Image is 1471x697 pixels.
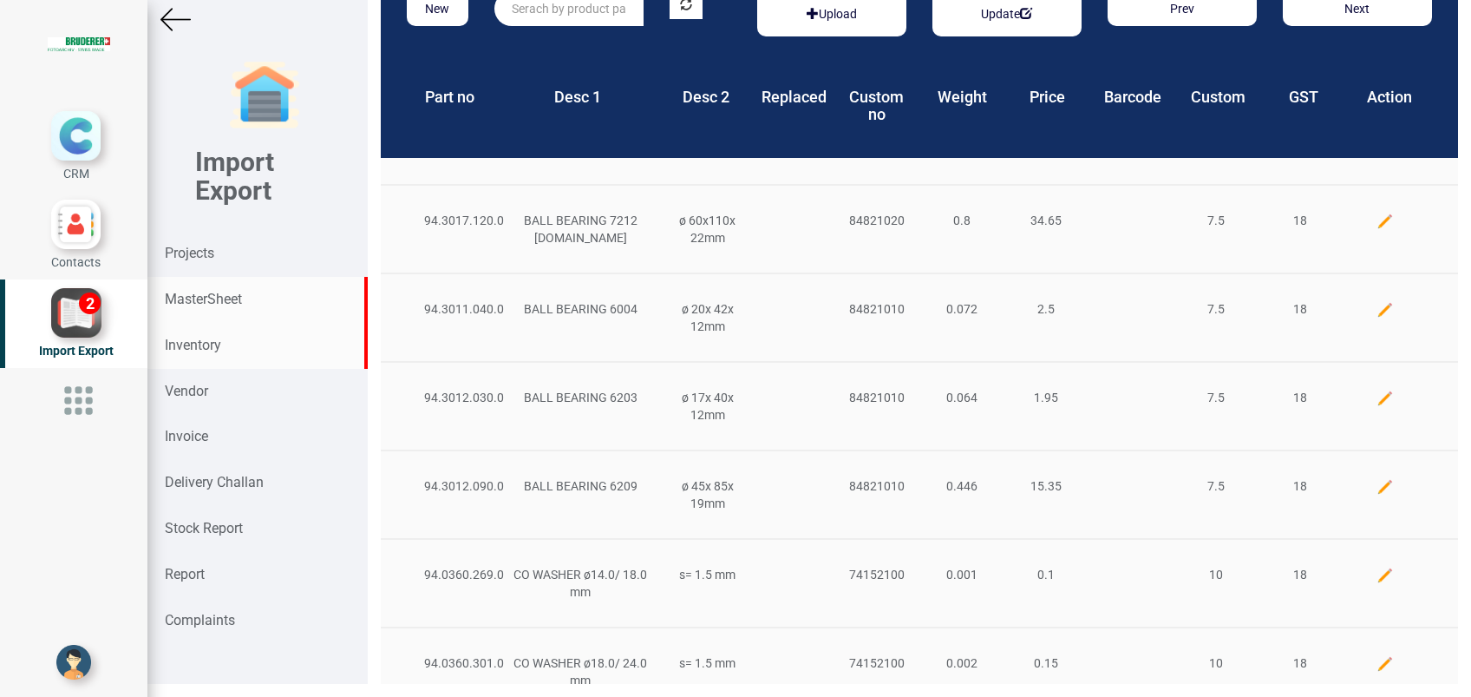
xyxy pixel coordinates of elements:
div: s= 1.5 mm [665,654,750,672]
div: BALL BEARING 6203 [496,389,665,406]
div: 94.0360.269.0 [411,566,496,583]
strong: Projects [165,245,214,261]
div: 94.3012.030.0 [411,389,496,406]
span: CRM [63,167,89,181]
h4: Replaced [762,89,820,106]
h4: Custom no [847,89,905,123]
div: 74152100 [834,654,919,672]
img: edit.png [1376,390,1394,407]
span: Import Export [39,344,114,358]
div: 0.1 [1004,566,1089,583]
h4: GST [1274,89,1333,106]
div: ø 20x 42x 12mm [665,300,750,335]
div: s= 1.5 mm [665,566,750,583]
div: ø 45x 85x 19mm [665,477,750,512]
div: ø 17x 40x 12mm [665,389,750,424]
div: 18 [1259,477,1344,495]
h4: Part no [420,89,479,106]
div: 0.15 [1004,654,1089,672]
div: 84821010 [834,389,919,406]
div: 84821010 [834,477,919,495]
div: CO WASHER ø14.0/ 18.0 mm [496,566,665,601]
strong: Complaints [165,612,235,628]
img: garage-closed.png [230,61,299,130]
div: 10 [1174,566,1259,583]
h4: Price [1017,89,1076,106]
div: BALL BEARING 6209 [496,477,665,495]
h4: Barcode [1103,89,1162,106]
span: Contacts [51,255,101,269]
strong: Delivery Challan [165,474,264,490]
strong: Vendor [165,383,208,399]
div: 7.5 [1174,477,1259,495]
strong: Report [165,566,205,582]
h4: Custom [1188,89,1247,106]
div: 18 [1259,654,1344,672]
img: edit.png [1376,655,1394,673]
div: 94.0360.301.0 [411,654,496,672]
div: 2.5 [1004,300,1089,318]
div: 7.5 [1174,300,1259,318]
div: 18 [1259,566,1344,583]
div: CO WASHER ø18.0/ 24.0 mm [496,654,665,689]
div: 0.002 [919,654,1004,672]
h4: Weight [932,89,991,106]
div: ø 60x110x 22mm [665,212,750,247]
div: BALL BEARING 7212 [DOMAIN_NAME] [496,212,665,247]
div: 0.446 [919,477,1004,495]
img: edit.png [1376,478,1394,496]
img: edit.png [1376,567,1394,584]
h4: Desc 2 [676,89,735,106]
div: 18 [1259,212,1344,229]
div: 10 [1174,654,1259,672]
div: 0.064 [919,389,1004,406]
div: 94.3017.120.0 [411,212,496,229]
div: 18 [1259,389,1344,406]
div: 94.3011.040.0 [411,300,496,318]
div: 0.072 [919,300,1004,318]
div: 84821020 [834,212,919,229]
h4: Desc 1 [505,89,650,106]
div: 0.8 [919,212,1004,229]
div: 74152100 [834,566,919,583]
div: 34.65 [1004,212,1089,229]
strong: MasterSheet [165,291,242,307]
strong: Invoice [165,428,208,444]
img: edit.png [1376,301,1394,319]
div: 1.95 [1004,389,1089,406]
div: 7.5 [1174,389,1259,406]
div: 7.5 [1174,212,1259,229]
div: 0.001 [919,566,1004,583]
b: Import Export [195,147,274,206]
div: 18 [1259,300,1344,318]
div: 15.35 [1004,477,1089,495]
h4: Action [1359,89,1418,106]
strong: Inventory [165,337,221,353]
strong: Stock Report [165,520,243,536]
div: 94.3012.090.0 [411,477,496,495]
img: edit.png [1376,213,1394,230]
div: 84821010 [834,300,919,318]
div: BALL BEARING 6004 [496,300,665,318]
div: 2 [79,293,101,314]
